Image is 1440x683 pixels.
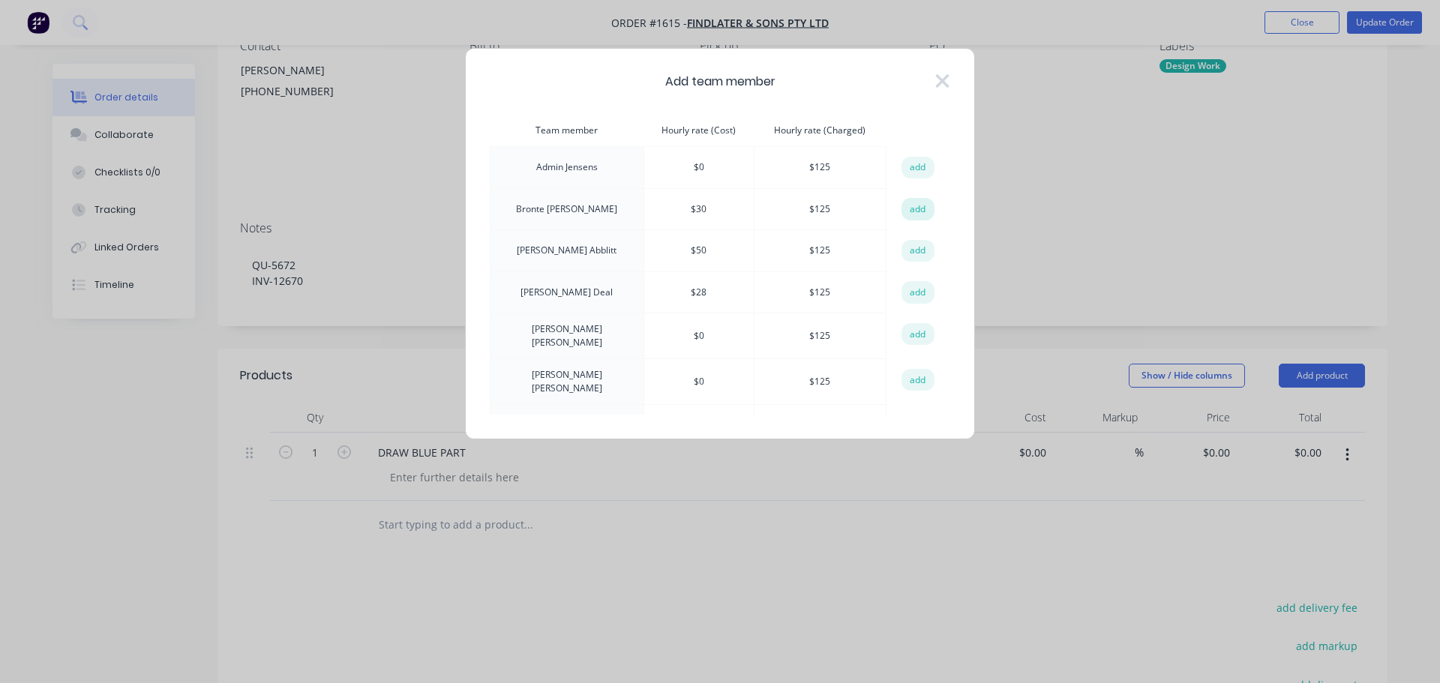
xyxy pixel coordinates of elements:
[643,188,754,230] td: $ 30
[901,369,934,391] button: add
[490,359,644,405] td: [PERSON_NAME] [PERSON_NAME]
[490,115,644,147] th: Team member
[643,313,754,359] td: $ 0
[643,405,754,447] td: $ 50
[490,188,644,230] td: Bronte [PERSON_NAME]
[490,405,644,447] td: Welding Labourer
[643,359,754,405] td: $ 0
[754,230,886,272] td: $ 125
[490,230,644,272] td: [PERSON_NAME] Abblitt
[901,415,934,437] button: add
[886,115,949,147] th: action
[754,405,886,447] td: $ 125
[490,271,644,313] td: [PERSON_NAME] Deal
[901,157,934,179] button: add
[665,73,775,91] span: Add team member
[754,359,886,405] td: $ 125
[901,198,934,220] button: add
[643,230,754,272] td: $ 50
[901,281,934,304] button: add
[643,115,754,147] th: Hourly rate (Cost)
[754,115,886,147] th: Hourly rate (Charged)
[901,323,934,346] button: add
[490,313,644,359] td: [PERSON_NAME] [PERSON_NAME]
[490,147,644,189] td: Admin Jensens
[754,188,886,230] td: $ 125
[901,240,934,262] button: add
[754,147,886,189] td: $ 125
[754,271,886,313] td: $ 125
[643,271,754,313] td: $ 28
[754,313,886,359] td: $ 125
[643,147,754,189] td: $ 0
